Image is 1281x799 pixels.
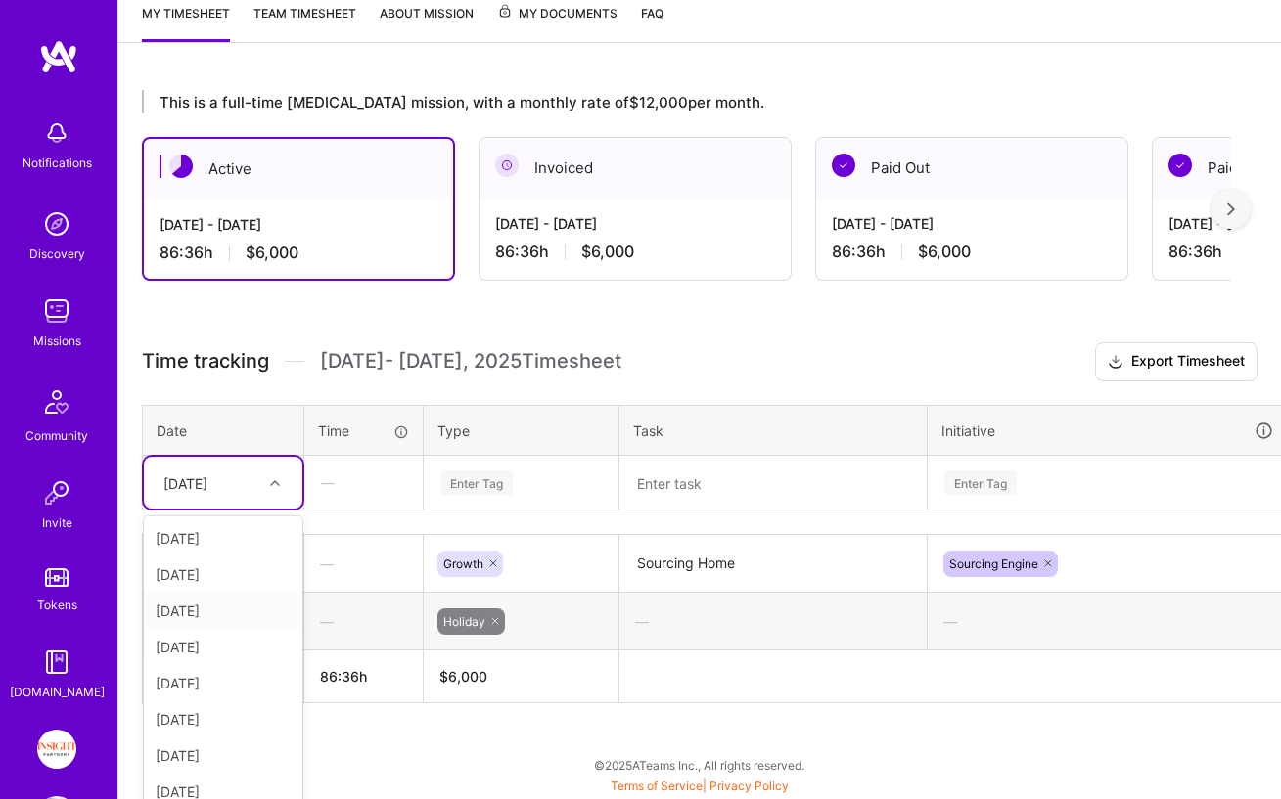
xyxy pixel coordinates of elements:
[37,643,76,682] img: guide book
[37,595,77,615] div: Tokens
[709,778,789,793] a: Privacy Policy
[611,778,703,793] a: Terms of Service
[304,538,423,590] div: —
[944,467,1017,498] div: Enter Tag
[253,3,356,42] a: Team timesheet
[304,650,424,703] th: 86:36h
[497,3,618,24] span: My Documents
[33,378,80,425] img: Community
[143,405,304,456] th: Date
[270,478,280,488] i: icon Chevron
[37,204,76,244] img: discovery
[160,243,437,263] div: 86:36 h
[1227,202,1235,216] img: right
[32,730,81,769] a: Insight Partners: Data & AI - Sourcing
[144,629,302,665] div: [DATE]
[39,39,78,74] img: logo
[10,682,105,702] div: [DOMAIN_NAME]
[160,214,437,235] div: [DATE] - [DATE]
[621,537,925,591] textarea: Sourcing Home
[1108,352,1123,373] i: icon Download
[163,472,207,493] div: [DATE]
[42,512,72,533] div: Invite
[37,730,76,769] img: Insight Partners: Data & AI - Sourcing
[45,568,69,587] img: tokens
[495,154,519,177] img: Invoiced
[318,421,409,441] div: Time
[440,467,513,498] div: Enter Tag
[443,556,483,571] span: Growth
[941,420,1274,442] div: Initiative
[495,213,775,234] div: [DATE] - [DATE]
[304,596,423,647] div: —
[816,138,1127,198] div: Paid Out
[305,457,422,509] div: —
[25,425,88,446] div: Community
[424,405,619,456] th: Type
[480,138,791,198] div: Invoiced
[142,3,230,42] a: My timesheet
[246,243,298,263] span: $6,000
[37,113,76,153] img: bell
[144,701,302,737] div: [DATE]
[581,242,634,262] span: $6,000
[1168,154,1192,177] img: Paid Out
[23,153,92,173] div: Notifications
[144,520,302,556] div: [DATE]
[144,593,302,629] div: [DATE]
[832,213,1112,234] div: [DATE] - [DATE]
[144,556,302,593] div: [DATE]
[1095,342,1258,381] button: Export Timesheet
[37,473,76,512] img: Invite
[29,244,85,264] div: Discovery
[117,740,1281,789] div: © 2025 ATeams Inc., All rights reserved.
[918,242,971,262] span: $6,000
[144,139,453,199] div: Active
[495,242,775,262] div: 86:36 h
[832,242,1112,262] div: 86:36 h
[641,3,663,42] a: FAQ
[320,349,621,374] span: [DATE] - [DATE] , 2025 Timesheet
[619,596,927,647] div: —
[832,154,855,177] img: Paid Out
[33,331,81,351] div: Missions
[142,90,1231,113] div: This is a full-time [MEDICAL_DATA] mission, with a monthly rate of $12,000 per month.
[380,3,474,42] a: About Mission
[144,665,302,701] div: [DATE]
[142,349,269,374] span: Time tracking
[424,650,619,703] th: $6,000
[169,155,193,178] img: Active
[144,737,302,774] div: [DATE]
[949,556,1038,571] span: Sourcing Engine
[497,3,618,42] a: My Documents
[443,614,485,629] span: Holiday
[619,405,928,456] th: Task
[37,291,76,331] img: teamwork
[611,778,789,793] span: |
[143,650,304,703] th: Total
